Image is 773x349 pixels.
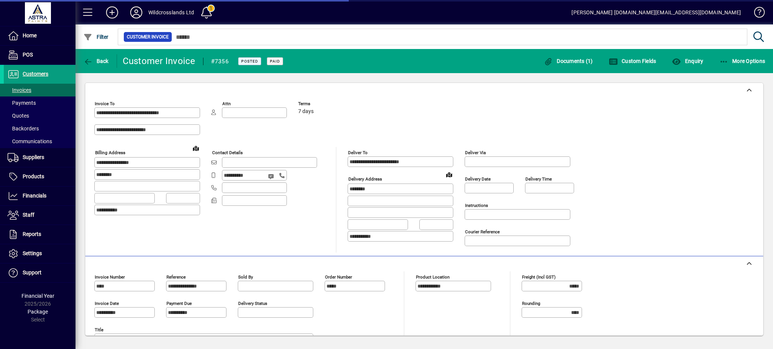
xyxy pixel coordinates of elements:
span: Products [23,173,44,179]
button: Filter [82,30,111,44]
mat-label: Delivery time [525,176,552,182]
button: Custom Fields [607,54,658,68]
span: Paid [270,59,280,64]
mat-label: Delivery status [238,301,267,306]
a: Settings [4,244,75,263]
mat-label: Invoice date [95,301,119,306]
mat-label: Attn [222,101,231,106]
div: Customer Invoice [123,55,196,67]
app-page-header-button: Back [75,54,117,68]
span: Filter [83,34,109,40]
a: Home [4,26,75,45]
button: Back [82,54,111,68]
a: Communications [4,135,75,148]
mat-label: Order number [325,274,352,280]
span: Posted [241,59,258,64]
span: Suppliers [23,154,44,160]
mat-label: Rounding [522,301,540,306]
span: Financial Year [22,293,54,299]
mat-label: Sold by [238,274,253,280]
span: Invoices [8,87,31,93]
a: Payments [4,96,75,109]
mat-label: Invoice number [95,274,125,280]
button: More Options [718,54,767,68]
mat-label: Title [95,327,103,332]
a: Financials [4,187,75,205]
a: Suppliers [4,148,75,167]
button: Enquiry [670,54,705,68]
span: Customers [23,71,48,77]
span: POS [23,52,33,58]
span: More Options [719,58,765,64]
span: 7 days [298,109,314,115]
mat-label: Product location [416,274,450,280]
a: View on map [190,142,202,154]
a: Staff [4,206,75,225]
a: Backorders [4,122,75,135]
span: Reports [23,231,41,237]
span: Staff [23,212,34,218]
span: Custom Fields [609,58,656,64]
mat-label: Freight (incl GST) [522,274,556,280]
div: Wildcrosslands Ltd [148,6,194,18]
a: Products [4,167,75,186]
button: Profile [124,6,148,19]
span: Package [28,309,48,315]
a: Reports [4,225,75,244]
mat-label: Invoice To [95,101,115,106]
mat-label: Reference [166,274,186,280]
a: View on map [443,168,455,181]
span: Documents (1) [544,58,593,64]
span: Settings [23,250,42,256]
span: Terms [298,101,343,106]
span: Enquiry [672,58,703,64]
div: #7356 [211,55,229,67]
a: POS [4,46,75,64]
span: Payments [8,100,36,106]
span: Home [23,32,37,38]
span: Communications [8,138,52,144]
mat-label: Deliver To [348,150,368,155]
span: Quotes [8,113,29,119]
span: Backorders [8,126,39,132]
button: Add [100,6,124,19]
button: Send SMS [263,167,281,185]
div: [PERSON_NAME] [DOMAIN_NAME][EMAIL_ADDRESS][DOMAIN_NAME] [571,6,741,18]
span: Support [23,269,42,276]
mat-label: Delivery date [465,176,491,182]
a: Quotes [4,109,75,122]
span: Customer Invoice [127,33,169,41]
mat-label: Payment due [166,301,192,306]
a: Support [4,263,75,282]
span: Financials [23,193,46,199]
button: Documents (1) [542,54,595,68]
a: Invoices [4,84,75,96]
a: Knowledge Base [748,2,764,26]
mat-label: Deliver via [465,150,486,155]
span: Back [83,58,109,64]
mat-label: Instructions [465,203,488,208]
mat-label: Courier Reference [465,229,500,234]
